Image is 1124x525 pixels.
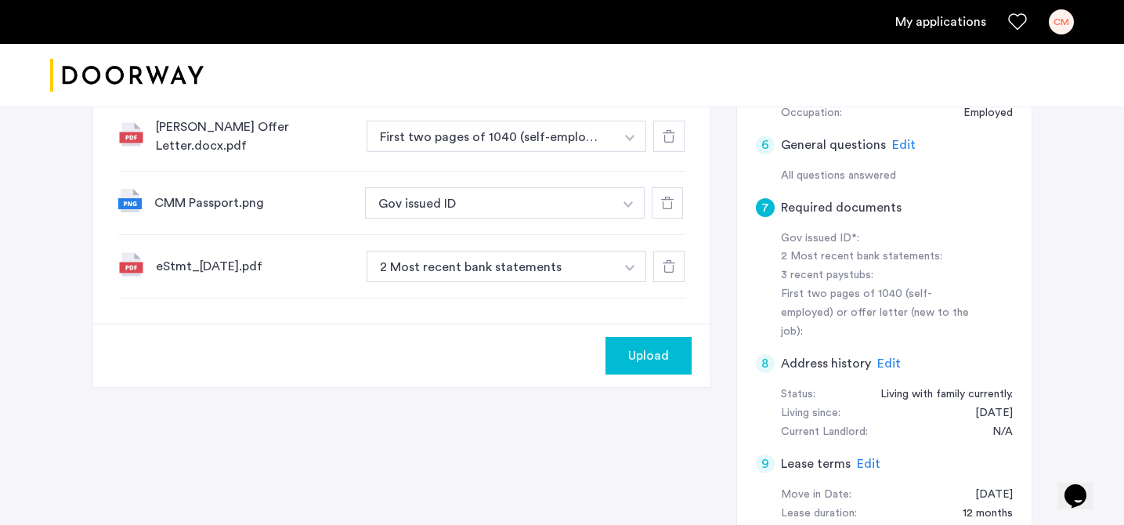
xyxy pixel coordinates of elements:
div: Current Landlord: [781,423,868,442]
iframe: chat widget [1058,462,1108,509]
a: My application [895,13,986,31]
div: Living since: [781,404,840,423]
button: button [367,121,616,152]
div: Living with family currently. [865,386,1013,404]
div: 2 Most recent bank statements: [781,248,978,266]
span: Edit [877,357,901,370]
div: 3 recent paystubs: [781,266,978,285]
div: 8 [756,354,775,373]
span: Upload [628,346,669,365]
div: N/A [977,423,1013,442]
div: CMM Passport.png [154,194,352,212]
div: 12 months [947,505,1013,523]
div: Gov issued ID*: [781,230,978,248]
div: 6 [756,136,775,154]
a: Cazamio logo [50,46,204,105]
div: 10/01/2025 [960,486,1013,505]
button: button [614,121,646,152]
img: logo [50,46,204,105]
button: button [614,251,646,282]
div: CM [1049,9,1074,34]
button: button [367,251,616,282]
div: 7 [756,198,775,217]
img: arrow [623,201,633,208]
button: button [613,187,645,219]
div: 9 [756,454,775,473]
img: file [118,189,142,212]
div: Employed [948,104,1013,123]
div: First two pages of 1040 (self-employed) or offer letter (new to the job): [781,285,978,342]
div: All questions answered [781,167,1013,186]
div: Occupation: [781,104,842,123]
span: Edit [857,458,880,470]
div: Status: [781,386,815,404]
div: eStmt_[DATE].pdf [156,257,354,276]
div: Lease duration: [781,505,857,523]
div: 04/01/2025 [960,404,1013,423]
div: Move in Date: [781,486,851,505]
img: arrow [625,135,634,141]
a: Favorites [1008,13,1027,31]
img: file [118,121,143,147]
img: arrow [625,265,634,271]
h5: Lease terms [781,454,851,473]
button: button [605,337,692,375]
span: Edit [892,139,916,151]
h5: Address history [781,354,871,373]
h5: General questions [781,136,886,154]
div: [PERSON_NAME] Offer Letter.docx.pdf [156,118,354,155]
button: button [365,187,614,219]
h5: Required documents [781,198,902,217]
img: file [118,252,143,277]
